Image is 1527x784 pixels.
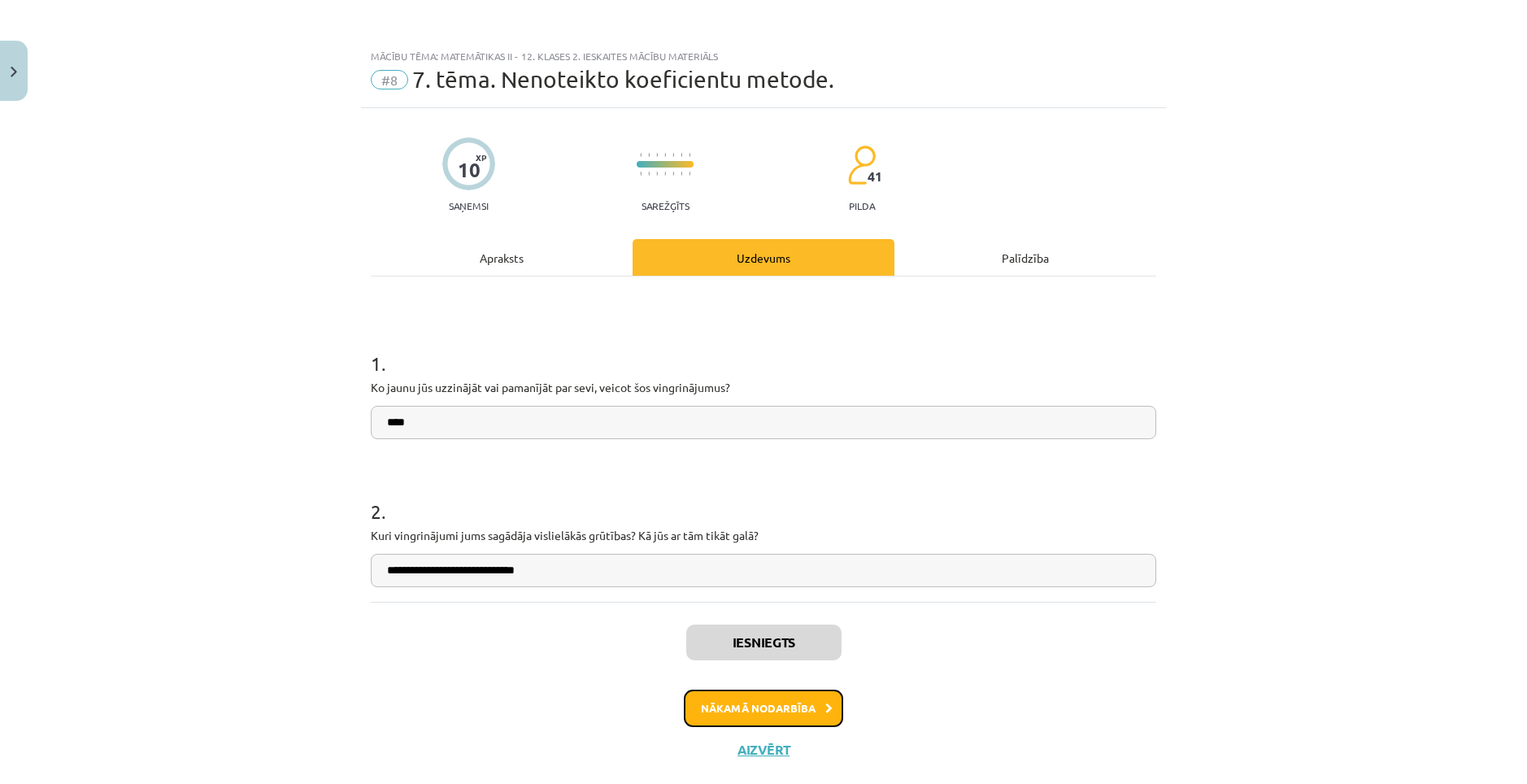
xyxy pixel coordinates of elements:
img: icon-short-line-57e1e144782c952c97e751825c79c345078a6d821885a25fce030b3d8c18986b.svg [689,153,690,157]
button: Nākamā nodarbība [684,690,843,727]
img: students-c634bb4e5e11cddfef0936a35e636f08e4e9abd3cc4e673bd6f9a4125e45ecb1.svg [847,145,876,185]
span: XP [476,153,486,162]
p: Kuri vingrinājumi jums sagādāja vislielākās grūtības? Kā jūs ar tām tikāt galā? [371,527,1156,544]
span: #8 [371,70,408,89]
div: Palīdzība [894,239,1156,276]
img: icon-short-line-57e1e144782c952c97e751825c79c345078a6d821885a25fce030b3d8c18986b.svg [672,172,674,176]
img: icon-short-line-57e1e144782c952c97e751825c79c345078a6d821885a25fce030b3d8c18986b.svg [640,153,642,157]
img: icon-short-line-57e1e144782c952c97e751825c79c345078a6d821885a25fce030b3d8c18986b.svg [664,153,666,157]
img: icon-short-line-57e1e144782c952c97e751825c79c345078a6d821885a25fce030b3d8c18986b.svg [681,153,682,157]
h1: 2 . [371,472,1156,522]
div: 10 [458,159,481,181]
p: Sarežģīts [642,200,690,211]
span: 7. tēma. Nenoteikto koeficientu metode. [412,66,834,93]
img: icon-short-line-57e1e144782c952c97e751825c79c345078a6d821885a25fce030b3d8c18986b.svg [656,153,658,157]
button: Iesniegts [686,625,842,660]
img: icon-short-line-57e1e144782c952c97e751825c79c345078a6d821885a25fce030b3d8c18986b.svg [640,172,642,176]
h1: 1 . [371,324,1156,374]
img: icon-short-line-57e1e144782c952c97e751825c79c345078a6d821885a25fce030b3d8c18986b.svg [648,172,650,176]
p: pilda [849,200,875,211]
p: Ko jaunu jūs uzzinājāt vai pamanījāt par sevi, veicot šos vingrinājumus? [371,379,1156,396]
button: Aizvērt [733,742,794,758]
img: icon-close-lesson-0947bae3869378f0d4975bcd49f059093ad1ed9edebbc8119c70593378902aed.svg [11,67,17,77]
div: Mācību tēma: Matemātikas ii - 12. klases 2. ieskaites mācību materiāls [371,50,1156,62]
img: icon-short-line-57e1e144782c952c97e751825c79c345078a6d821885a25fce030b3d8c18986b.svg [648,153,650,157]
img: icon-short-line-57e1e144782c952c97e751825c79c345078a6d821885a25fce030b3d8c18986b.svg [681,172,682,176]
img: icon-short-line-57e1e144782c952c97e751825c79c345078a6d821885a25fce030b3d8c18986b.svg [664,172,666,176]
img: icon-short-line-57e1e144782c952c97e751825c79c345078a6d821885a25fce030b3d8c18986b.svg [672,153,674,157]
img: icon-short-line-57e1e144782c952c97e751825c79c345078a6d821885a25fce030b3d8c18986b.svg [656,172,658,176]
p: Saņemsi [442,200,495,211]
img: icon-short-line-57e1e144782c952c97e751825c79c345078a6d821885a25fce030b3d8c18986b.svg [689,172,690,176]
div: Apraksts [371,239,633,276]
div: Uzdevums [633,239,894,276]
span: 41 [868,169,882,184]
